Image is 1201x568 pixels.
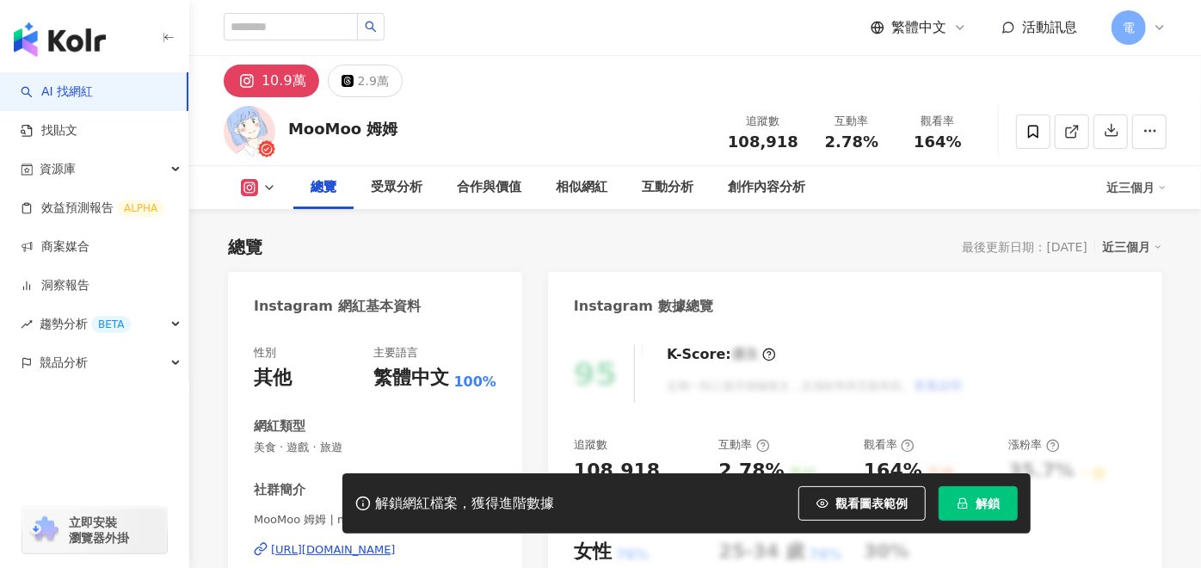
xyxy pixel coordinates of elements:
[254,345,276,361] div: 性別
[28,516,61,544] img: chrome extension
[69,515,129,546] span: 立即安裝 瀏覽器外掛
[798,486,926,521] button: 觀看圖表範例
[14,22,106,57] img: logo
[224,106,275,157] img: KOL Avatar
[40,305,131,343] span: 趨勢分析
[891,18,946,37] span: 繁體中文
[574,458,660,485] div: 108,918
[374,365,450,392] div: 繁體中文
[254,365,292,392] div: 其他
[271,542,396,558] div: [URL][DOMAIN_NAME]
[864,458,922,485] div: 164%
[40,150,76,188] span: 資源庫
[914,133,962,151] span: 164%
[374,345,419,361] div: 主要語言
[358,69,389,93] div: 2.9萬
[22,507,167,553] a: chrome extension立即安裝 瀏覽器外掛
[254,440,496,455] span: 美食 · 遊戲 · 旅遊
[457,177,521,198] div: 合作與價值
[939,486,1018,521] button: 解鎖
[719,437,770,453] div: 互動率
[254,297,421,316] div: Instagram 網紅基本資料
[864,437,915,453] div: 觀看率
[963,240,1087,254] div: 最後更新日期：[DATE]
[728,133,798,151] span: 108,918
[574,297,713,316] div: Instagram 數據總覽
[262,69,306,93] div: 10.9萬
[224,65,319,97] button: 10.9萬
[1009,437,1060,453] div: 漲粉率
[719,458,785,485] div: 2.78%
[905,113,970,130] div: 觀看率
[976,497,1000,510] span: 解鎖
[667,345,776,364] div: K-Score :
[21,200,164,217] a: 效益預測報告ALPHA
[574,437,607,453] div: 追蹤數
[728,113,798,130] div: 追蹤數
[1102,236,1162,258] div: 近三個月
[454,373,496,392] span: 100%
[825,133,878,151] span: 2.78%
[21,318,33,330] span: rise
[371,177,422,198] div: 受眾分析
[574,539,612,565] div: 女性
[21,122,77,139] a: 找貼文
[328,65,403,97] button: 2.9萬
[21,83,93,101] a: searchAI 找網紅
[1022,19,1077,35] span: 活動訊息
[254,417,305,435] div: 網紅類型
[228,235,262,259] div: 總覽
[375,495,554,513] div: 解鎖網紅檔案，獲得進階數據
[91,316,131,333] div: BETA
[819,113,884,130] div: 互動率
[365,21,377,33] span: search
[254,542,496,558] a: [URL][DOMAIN_NAME]
[1123,18,1135,37] span: 電
[642,177,693,198] div: 互動分析
[21,277,89,294] a: 洞察報告
[556,177,607,198] div: 相似網紅
[835,497,908,510] span: 觀看圖表範例
[957,497,969,509] span: lock
[288,118,398,139] div: MooMoo 姆姆
[311,177,336,198] div: 總覽
[21,238,89,256] a: 商案媒合
[1106,174,1167,201] div: 近三個月
[728,177,805,198] div: 創作內容分析
[40,343,88,382] span: 競品分析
